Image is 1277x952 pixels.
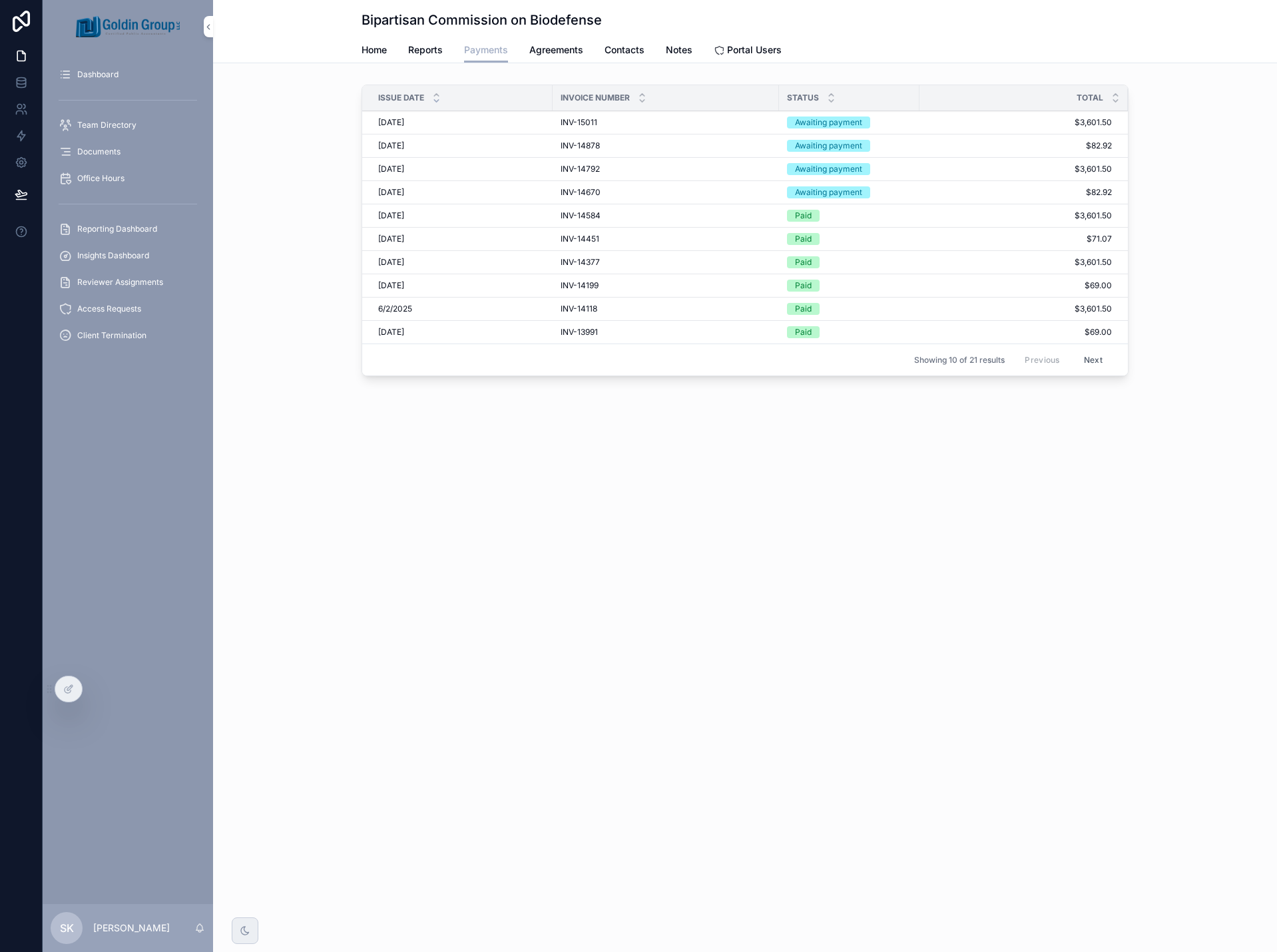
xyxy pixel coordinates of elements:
[51,166,205,190] a: Office Hours
[529,43,583,57] span: Agreements
[408,43,443,57] span: Reports
[795,210,812,222] div: Paid
[561,117,771,128] a: INV-15011
[795,163,862,175] div: Awaiting payment
[51,270,205,294] a: Reviewer Assignments
[787,256,911,268] a: Paid
[362,38,387,65] a: Home
[919,327,1112,338] a: $69.00
[795,256,812,268] div: Paid
[51,324,205,348] a: Client Termination
[1077,93,1103,103] span: Total
[919,304,1112,314] span: $3,601.50
[787,326,911,338] a: Paid
[919,210,1112,221] a: $3,601.50
[378,234,404,244] span: [DATE]
[561,234,771,244] a: INV-14451
[919,140,1112,151] a: $82.92
[43,53,213,365] div: scrollable content
[795,117,862,128] div: Awaiting payment
[561,164,600,174] span: INV-14792
[787,93,819,103] span: Status
[378,140,545,151] a: [DATE]
[561,140,600,151] span: INV-14878
[77,69,119,80] span: Dashboard
[378,304,545,314] a: 6/2/2025
[919,164,1112,174] a: $3,601.50
[561,257,771,268] a: INV-14377
[727,43,782,57] span: Portal Users
[378,210,404,221] span: [DATE]
[378,140,404,151] span: [DATE]
[77,224,157,234] span: Reporting Dashboard
[464,43,508,57] span: Payments
[605,43,644,57] span: Contacts
[561,280,599,291] span: INV-14199
[666,43,692,57] span: Notes
[714,38,782,65] a: Portal Users
[795,326,812,338] div: Paid
[919,280,1112,291] a: $69.00
[795,140,862,152] div: Awaiting payment
[919,187,1112,198] span: $82.92
[378,117,404,128] span: [DATE]
[787,210,911,222] a: Paid
[795,280,812,292] div: Paid
[378,164,404,174] span: [DATE]
[787,140,911,152] a: Awaiting payment
[561,187,771,198] a: INV-14670
[76,16,180,37] img: App logo
[1075,350,1112,370] button: Next
[919,257,1112,268] a: $3,601.50
[378,327,545,338] a: [DATE]
[561,210,601,221] span: INV-14584
[378,234,545,244] a: [DATE]
[787,280,911,292] a: Paid
[378,187,545,198] a: [DATE]
[378,93,424,103] span: Issue date
[378,304,412,314] span: 6/2/2025
[605,38,644,65] a: Contacts
[77,146,121,157] span: Documents
[787,186,911,198] a: Awaiting payment
[787,117,911,128] a: Awaiting payment
[51,140,205,164] a: Documents
[561,280,771,291] a: INV-14199
[787,303,911,315] a: Paid
[787,163,911,175] a: Awaiting payment
[561,187,601,198] span: INV-14670
[561,327,598,338] span: INV-13991
[914,355,1005,365] span: Showing 10 of 21 results
[561,234,599,244] span: INV-14451
[795,186,862,198] div: Awaiting payment
[51,244,205,268] a: Insights Dashboard
[51,113,205,137] a: Team Directory
[378,257,404,268] span: [DATE]
[561,210,771,221] a: INV-14584
[561,117,597,128] span: INV-15011
[60,920,74,936] span: SK
[77,277,163,288] span: Reviewer Assignments
[378,257,545,268] a: [DATE]
[77,120,136,130] span: Team Directory
[77,304,141,314] span: Access Requests
[378,280,545,291] a: [DATE]
[561,140,771,151] a: INV-14878
[919,117,1112,128] a: $3,601.50
[378,187,404,198] span: [DATE]
[561,304,597,314] span: INV-14118
[378,164,545,174] a: [DATE]
[408,38,443,65] a: Reports
[561,93,630,103] span: Invoice Number
[51,297,205,321] a: Access Requests
[51,217,205,241] a: Reporting Dashboard
[919,234,1112,244] a: $71.07
[464,38,508,63] a: Payments
[378,210,545,221] a: [DATE]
